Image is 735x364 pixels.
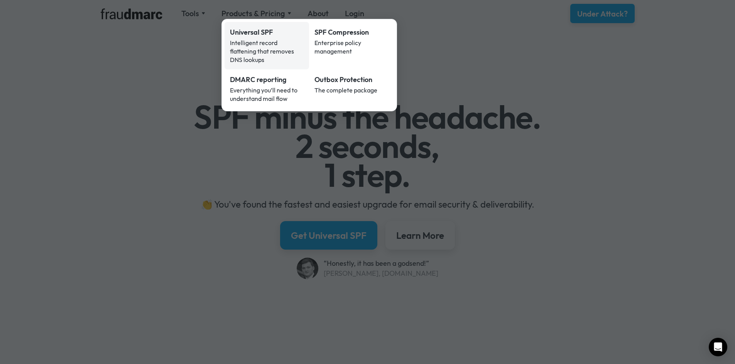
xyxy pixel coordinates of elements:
[230,39,304,64] div: Intelligent record flattening that removes DNS lookups
[230,86,304,103] div: Everything you’ll need to understand mail flow
[314,27,389,37] div: SPF Compression
[309,69,394,108] a: Outbox ProtectionThe complete package
[309,22,394,69] a: SPF CompressionEnterprise policy management
[221,19,397,111] nav: Products & Pricing
[314,75,389,85] div: Outbox Protection
[314,39,389,55] div: Enterprise policy management
[709,338,727,356] div: Open Intercom Messenger
[225,69,309,108] a: DMARC reportingEverything you’ll need to understand mail flow
[230,75,304,85] div: DMARC reporting
[230,27,304,37] div: Universal SPF
[314,86,389,94] div: The complete package
[225,22,309,69] a: Universal SPFIntelligent record flattening that removes DNS lookups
